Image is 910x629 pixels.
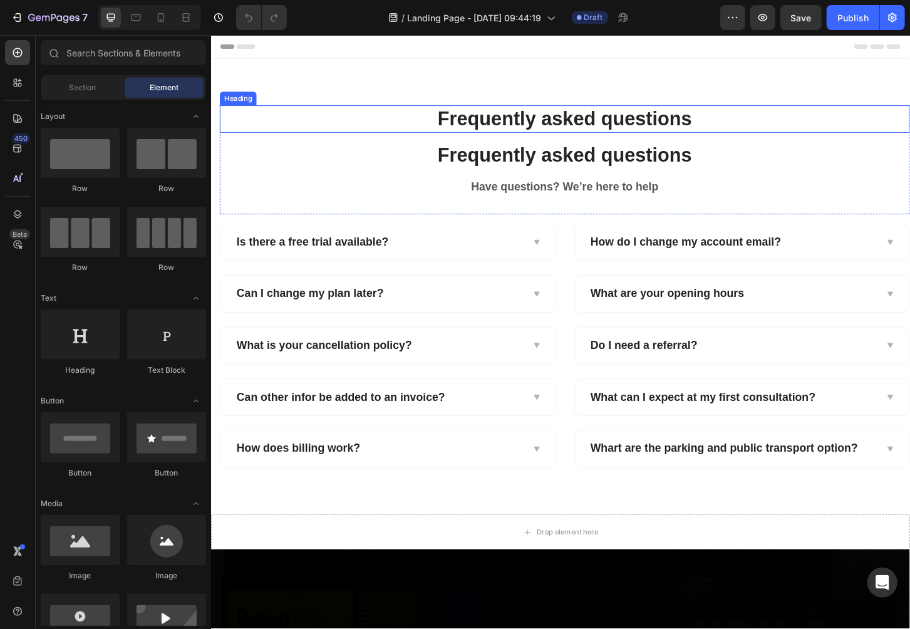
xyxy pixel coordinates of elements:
summary: Tìm kiếm [747,39,775,66]
span: Save [791,13,812,23]
p: Frequently asked questions [11,117,750,143]
div: Is there a free trial available? [26,214,193,233]
button: Publish [827,5,879,30]
span: Draft [584,12,603,23]
iframe: Design area [211,35,910,629]
div: Open Intercom Messenger [867,568,897,598]
span: Text [41,293,56,304]
span: gemcommerce-store-demo-3rd [111,43,318,63]
div: Row [41,262,120,273]
span: / [402,11,405,24]
div: Row [127,183,206,194]
div: Beta [9,229,30,239]
a: Tracing order [420,39,489,65]
div: Can other infor be added to an invoice? [26,380,254,400]
button: 7 [5,5,93,30]
span: Button [41,395,64,407]
div: Image [127,570,206,581]
span: Toggle open [186,107,206,127]
div: Heading [12,63,46,74]
a: gemcommerce-store-demo-3rd [106,40,322,65]
span: Tracing order [427,46,481,58]
span: Toggle open [186,494,206,514]
span: Home [342,46,366,58]
p: 7 [82,10,88,25]
div: What can I expect at my first consultation? [406,380,652,400]
p: Frequently asked questions [11,77,750,104]
div: Row [127,262,206,273]
div: What is your cancellation policy? [26,325,218,344]
a: Catalog [373,39,420,65]
button: Save [780,5,822,30]
span: Catalog [381,46,412,58]
span: Welcome to our store [413,6,497,16]
a: Theo dõi đơn hàng của bạn [489,39,617,65]
div: How does billing work? [26,435,162,455]
span: Section [70,82,96,93]
span: Media [41,498,63,509]
div: Undo/Redo [236,5,287,30]
a: Home [334,39,373,65]
div: 450 [12,133,30,143]
div: Button [127,467,206,479]
button: Hoa Kỳ | USD $ [649,36,747,68]
div: Publish [837,11,869,24]
div: Whart are the parking and public transport option? [406,435,698,455]
div: Image [41,570,120,581]
span: Layout [41,111,65,122]
span: Element [150,82,178,93]
div: Do I need a referral? [406,325,525,344]
span: Theo dõi đơn hàng của bạn [496,46,609,58]
span: Hoa Kỳ | USD $ [663,46,721,59]
div: Can I change my plan later? [26,269,187,288]
span: Toggle open [186,288,206,308]
p: Have questions? We’re here to help [11,156,750,172]
div: Heading [41,365,120,376]
div: Drop element here [350,529,416,539]
span: Toggle open [186,391,206,411]
div: Text Block [127,365,206,376]
div: How do I change my account email? [406,214,615,233]
div: What are your opening hours [406,269,576,288]
input: Search Sections & Elements [41,40,206,65]
span: Landing Page - [DATE] 09:44:19 [408,11,542,24]
div: Row [41,183,120,194]
div: Button [41,467,120,479]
